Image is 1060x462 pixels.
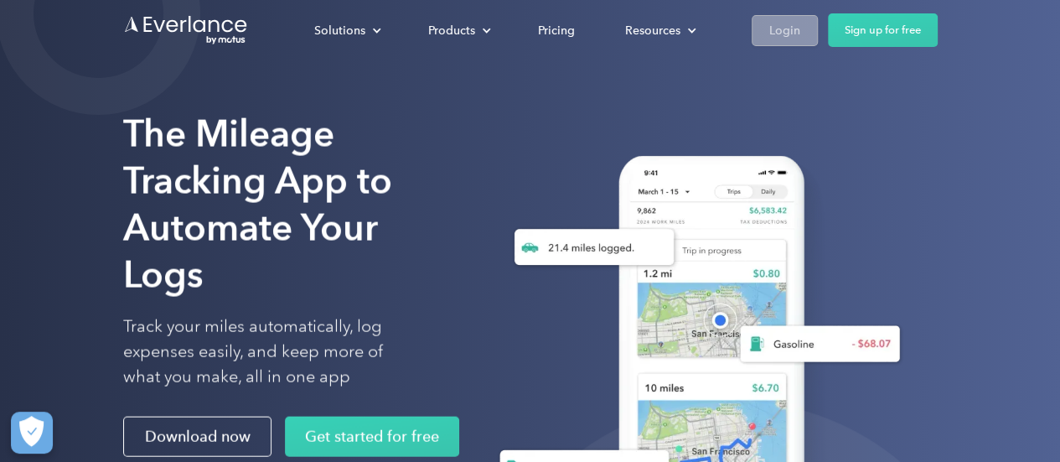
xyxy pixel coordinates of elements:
div: Products [428,20,475,41]
div: Resources [625,20,680,41]
a: Go to homepage [123,14,249,46]
div: Products [411,16,504,45]
a: Login [752,15,818,46]
div: Solutions [297,16,395,45]
div: Solutions [314,20,365,41]
div: Login [769,20,800,41]
button: Cookies Settings [11,412,53,454]
a: Sign up for free [828,13,938,47]
div: Resources [608,16,710,45]
strong: The Mileage Tracking App to Automate Your Logs [123,112,392,297]
a: Download now [123,417,271,457]
p: Track your miles automatically, log expenses easily, and keep more of what you make, all in one app [123,314,422,390]
a: Get started for free [285,417,459,457]
div: Pricing [538,20,575,41]
a: Pricing [521,16,592,45]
